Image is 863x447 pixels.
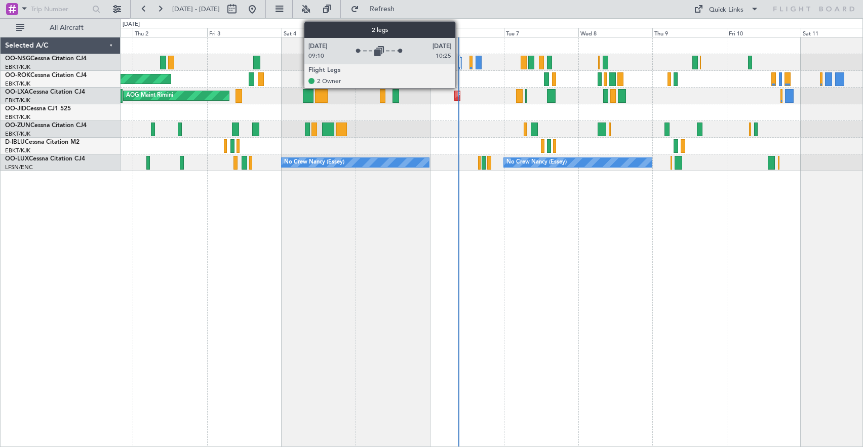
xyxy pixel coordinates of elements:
a: OO-JIDCessna CJ1 525 [5,106,71,112]
div: Sun 5 [356,28,430,37]
span: All Aircraft [26,24,107,31]
a: EBKT/KJK [5,113,30,121]
a: OO-ROKCessna Citation CJ4 [5,72,87,78]
div: Thu 9 [652,28,727,37]
a: OO-NSGCessna Citation CJ4 [5,56,87,62]
div: Quick Links [709,5,743,15]
span: OO-ZUN [5,123,30,129]
a: EBKT/KJK [5,147,30,154]
div: [DATE] [123,20,140,29]
div: Tue 7 [504,28,578,37]
span: D-IBLU [5,139,25,145]
div: Sat 4 [282,28,356,37]
div: Fri 3 [207,28,282,37]
span: OO-JID [5,106,26,112]
button: Quick Links [689,1,764,17]
a: OO-LUXCessna Citation CJ4 [5,156,85,162]
span: OO-NSG [5,56,30,62]
div: No Crew Nancy (Essey) [506,155,567,170]
span: OO-LXA [5,89,29,95]
div: Thu 2 [133,28,207,37]
button: All Aircraft [11,20,110,36]
a: EBKT/KJK [5,80,30,88]
a: LFSN/ENC [5,164,33,171]
button: Refresh [346,1,407,17]
span: Refresh [361,6,404,13]
span: OO-LUX [5,156,29,162]
a: EBKT/KJK [5,130,30,138]
a: OO-LXACessna Citation CJ4 [5,89,85,95]
div: No Crew Nancy (Essey) [284,155,344,170]
div: Wed 8 [578,28,653,37]
input: Trip Number [31,2,89,17]
div: Planned Maint Kortrijk-[GEOGRAPHIC_DATA] [457,88,575,103]
a: D-IBLUCessna Citation M2 [5,139,80,145]
span: OO-ROK [5,72,30,78]
div: AOG Maint Rimini [126,88,173,103]
div: Fri 10 [727,28,801,37]
a: OO-ZUNCessna Citation CJ4 [5,123,87,129]
a: EBKT/KJK [5,63,30,71]
span: [DATE] - [DATE] [172,5,220,14]
div: Mon 6 [430,28,504,37]
a: EBKT/KJK [5,97,30,104]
